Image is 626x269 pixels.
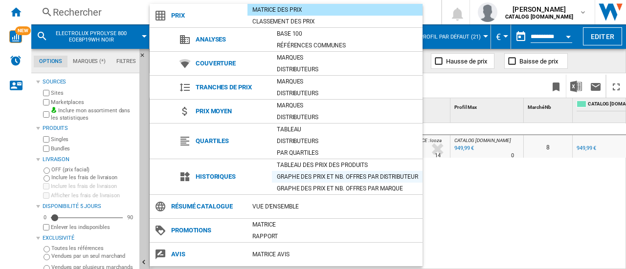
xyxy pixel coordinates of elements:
[247,220,423,229] div: Matrice
[247,5,423,15] div: Matrice des prix
[272,64,423,74] div: Distributeurs
[247,249,423,259] div: Matrice AVIS
[191,104,272,118] span: Prix moyen
[166,248,247,261] span: Avis
[191,170,272,184] span: Historiques
[272,29,423,39] div: Base 100
[247,17,423,26] div: Classement des prix
[272,172,423,182] div: Graphe des prix et nb. offres par distributeur
[191,57,272,70] span: Couverture
[166,224,247,237] span: Promotions
[272,41,423,50] div: Références communes
[166,9,247,22] span: Prix
[191,134,272,148] span: Quartiles
[272,53,423,62] div: Marques
[191,33,272,46] span: Analyses
[272,124,423,134] div: Tableau
[191,81,272,94] span: Tranches de prix
[272,184,423,193] div: Graphe des prix et nb. offres par marque
[272,77,423,86] div: Marques
[272,88,423,98] div: Distributeurs
[247,231,423,241] div: Rapport
[272,136,423,146] div: Distributeurs
[166,200,247,213] span: Résumé catalogue
[272,160,423,170] div: Tableau des prix des produits
[272,148,423,158] div: Par quartiles
[247,202,423,211] div: Vue d'ensemble
[272,101,423,110] div: Marques
[272,112,423,122] div: Distributeurs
